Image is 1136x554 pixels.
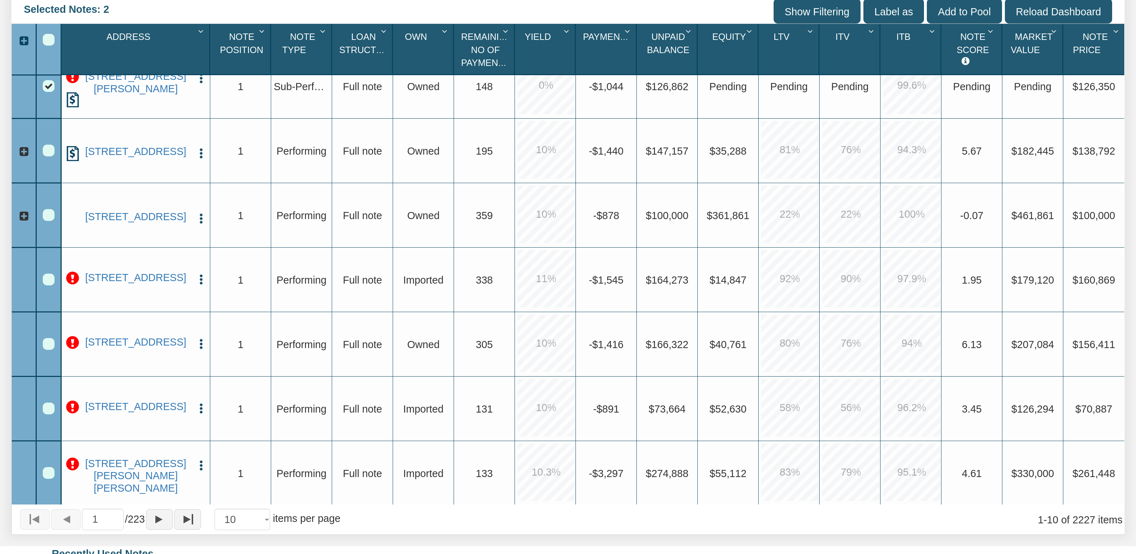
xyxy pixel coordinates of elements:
div: Equity Sort None [701,26,758,72]
img: cell-menu.png [195,459,207,472]
span: Market Value [1011,32,1053,55]
div: 22.0 [761,186,819,243]
span: Full note [343,274,382,286]
div: Column Menu [561,24,574,38]
span: Unpaid Balance [647,32,690,55]
span: Full note [343,339,382,350]
span: 131 [476,403,493,415]
span: Pending [953,81,991,92]
span: No Data [770,81,808,92]
span: $40,761 [709,339,747,350]
div: Sort None [335,26,392,72]
span: $100,000 [646,210,688,221]
span: Owned [407,339,440,350]
div: 95.1 [883,444,940,501]
span: $73,664 [649,403,686,415]
span: 5.67 [962,145,982,157]
div: Column Menu [743,24,757,38]
span: Performing [277,210,326,221]
div: 10.0 [517,121,575,178]
span: 1 10 of 2227 items [1038,514,1122,525]
span: 148 [476,81,493,92]
span: $461,861 [1011,210,1054,221]
div: Sort None [701,26,758,72]
div: Loan Structure Sort None [335,26,392,72]
div: 81.0 [761,121,819,178]
div: 100.0 [883,186,940,243]
div: Own Sort None [396,26,453,72]
span: Yield [525,32,551,42]
abbr: through [1043,514,1047,525]
span: 6.13 [962,339,982,350]
span: $35,288 [709,145,747,157]
img: cell-menu.png [195,273,207,286]
div: 92.0 [761,250,819,307]
span: 195 [476,145,493,157]
div: Market Value Sort None [1005,26,1062,72]
span: Itv [836,32,850,42]
div: Column Menu [804,24,818,38]
div: 10.0 [517,315,575,372]
button: Page to last [174,509,201,530]
span: $261,448 [1073,468,1115,479]
span: $138,792 [1073,145,1115,157]
span: 1 [238,468,243,479]
div: Sort None [944,26,1001,72]
span: Imported [403,403,444,415]
a: 563 Northgate Circle, New Braunfels, TX, 78130 [81,145,191,157]
button: Press to open the note menu [195,336,207,351]
span: Full note [343,403,382,415]
span: -$1,044 [589,81,623,92]
div: Sort None [640,26,697,72]
span: -$891 [593,403,619,415]
div: 97.9 [883,250,940,307]
div: Column Menu [256,24,270,38]
span: $156,411 [1073,339,1115,350]
span: $70,887 [1075,403,1112,415]
span: $126,862 [646,81,688,92]
span: Pending [1014,81,1052,92]
span: 3.45 [962,403,982,415]
div: 76.0 [822,121,879,178]
span: 1.95 [962,274,982,286]
div: Sort None [1005,26,1062,72]
span: $52,630 [709,403,747,415]
div: Row 10, Row Selection Checkbox [43,403,55,414]
button: Press to open the note menu [195,145,207,160]
img: history.png [65,146,81,161]
button: Press to open the note menu [195,400,207,415]
span: $361,861 [707,210,749,221]
span: $126,294 [1011,403,1054,415]
input: Selected page [82,509,124,530]
div: Column Menu [926,24,940,38]
span: No Data [831,81,869,92]
button: Press to open the note menu [195,70,207,85]
div: 11.0 [517,250,575,307]
button: Press to open the note menu [195,271,207,286]
div: 79.0 [822,444,879,501]
span: Note Position [220,32,263,55]
span: $126,350 [1073,81,1115,92]
div: Column Menu [682,24,696,38]
span: Performing [277,468,326,479]
span: 1 [238,403,243,415]
div: Select All [43,34,55,46]
span: Full note [343,468,382,479]
span: $164,273 [646,274,688,286]
div: Column Menu [1110,24,1124,38]
span: Pending [709,81,747,92]
span: 1 [238,274,243,286]
div: 76.0 [822,315,879,372]
div: Note Price Sort None [1066,26,1124,72]
span: Loan Structure [339,32,395,55]
span: $179,120 [1011,274,1054,286]
span: Performing [277,403,326,415]
a: 5130 Ridgeton Dr, Houston, TX, 77053 [81,336,191,348]
span: 1 [238,339,243,350]
span: Imported [403,468,444,479]
div: Column Menu [985,24,1001,38]
span: -$1,440 [589,145,623,157]
div: Row 9, Row Selection Checkbox [43,338,55,350]
span: Performing [277,274,326,286]
div: Column Menu [500,24,513,38]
